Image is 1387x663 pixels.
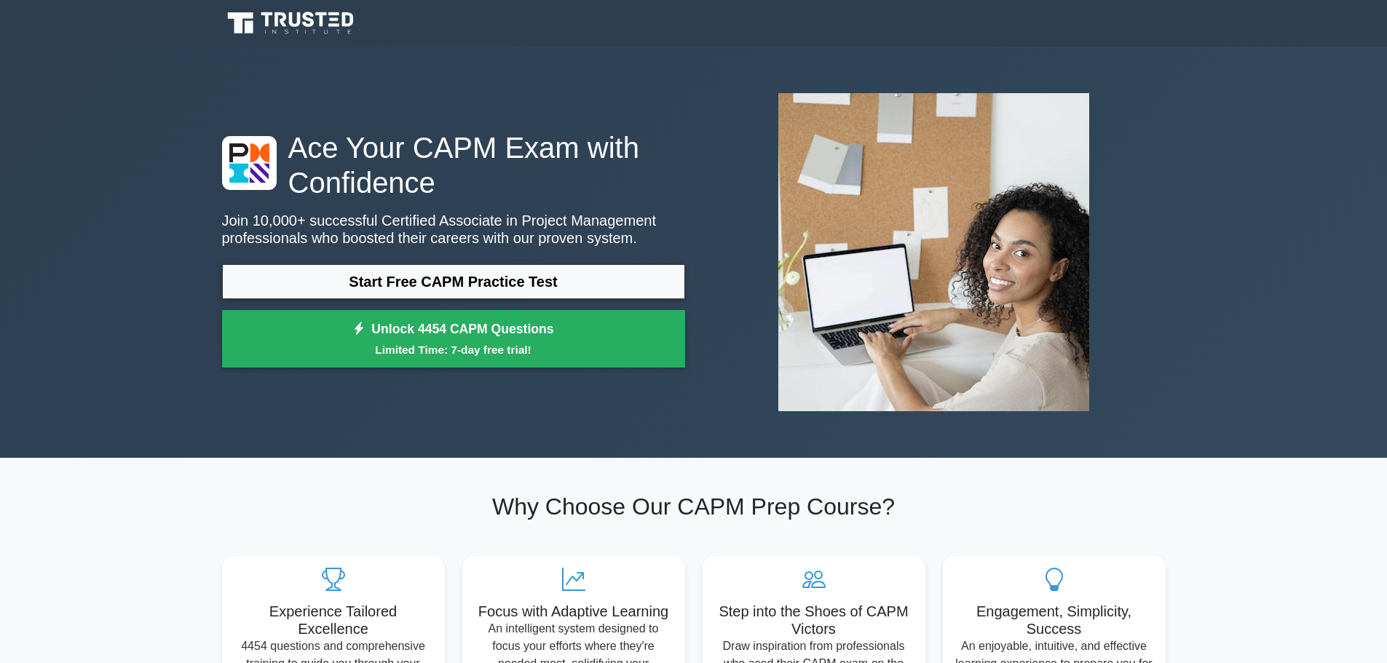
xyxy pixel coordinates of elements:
[240,341,667,358] small: Limited Time: 7-day free trial!
[955,603,1154,638] h5: Engagement, Simplicity, Success
[714,603,914,638] h5: Step into the Shoes of CAPM Victors
[222,310,685,368] a: Unlock 4454 CAPM QuestionsLimited Time: 7-day free trial!
[222,264,685,299] a: Start Free CAPM Practice Test
[222,493,1166,520] h2: Why Choose Our CAPM Prep Course?
[234,603,433,638] h5: Experience Tailored Excellence
[222,130,685,200] h1: Ace Your CAPM Exam with Confidence
[474,603,673,620] h5: Focus with Adaptive Learning
[222,212,685,247] p: Join 10,000+ successful Certified Associate in Project Management professionals who boosted their...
